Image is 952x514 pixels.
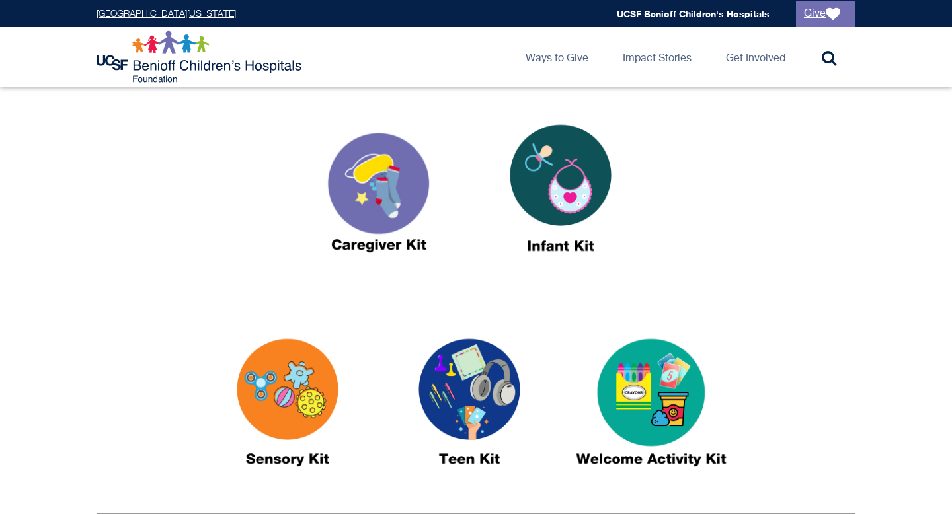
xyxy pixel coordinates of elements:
[515,27,599,87] a: Ways to Give
[478,99,643,289] img: infant kit
[617,8,770,19] a: UCSF Benioff Children's Hospitals
[97,9,236,18] a: [GEOGRAPHIC_DATA][US_STATE]
[97,30,305,83] img: Logo for UCSF Benioff Children's Hospitals Foundation
[387,313,552,503] img: Teen Kit
[569,313,734,503] img: Activity Kits
[612,27,702,87] a: Impact Stories
[715,27,796,87] a: Get Involved
[796,1,855,27] a: Give
[205,313,370,503] img: Sensory Kits
[296,99,461,289] img: caregiver kit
